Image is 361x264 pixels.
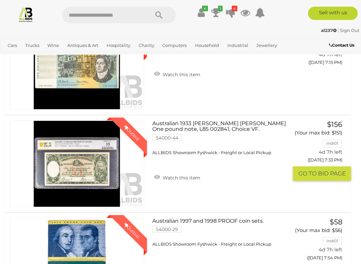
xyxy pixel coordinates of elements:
[308,7,358,20] a: Sell with us
[298,218,344,264] a: $58 (Your max bid: $56) Indi01 4d 7h left ([DATE] 7:54 PM)
[10,23,144,110] a: Outbid
[18,7,34,22] img: Allbids.com.au
[152,69,202,79] a: Watch this item
[136,40,157,51] a: Charity
[321,28,338,33] a: al237
[5,40,20,51] a: Cars
[157,121,288,156] a: Australian 1933 [PERSON_NAME] [PERSON_NAME] One pound note, L85 002841, Choice VF. 54000-44 ALLBI...
[211,7,221,19] a: 1
[45,40,62,51] a: Wine
[157,218,288,247] a: Australian 1997 and 1998 PROOF coin sets. 54000-29 ALLBIDS Showroom Fyshwick - Freight or Local P...
[330,218,342,226] span: $58
[116,215,147,246] div: Outbid
[218,6,223,11] i: 1
[321,28,337,33] strong: al237
[48,51,100,62] a: [GEOGRAPHIC_DATA]
[327,120,342,129] span: $156
[10,121,144,207] a: Outbid
[104,40,133,51] a: Hospitality
[116,118,147,148] div: Outbid
[192,40,222,51] a: Household
[152,172,202,182] a: Watch this item
[298,121,344,181] a: $156 (Your max bid: $151) Indi01 4d 7h left ([DATE] 7:33 PM) GO TO BID PAGE
[196,7,206,19] a: ✔
[160,40,189,51] a: Computers
[26,51,45,62] a: Sports
[202,6,208,11] i: ✔
[298,23,344,69] a: $255 (Your max bid: $201) colmania66 4d 7h left ([DATE] 7:15 PM)
[226,7,236,19] a: 4
[254,40,280,51] a: Jewellery
[338,28,339,33] span: |
[161,175,200,181] span: Watch this item
[232,6,237,11] i: 4
[161,72,200,78] span: Watch this item
[329,42,356,49] a: Contact Us
[340,28,359,33] a: Sign Out
[5,51,23,62] a: Office
[65,40,101,51] a: Antiques & Art
[225,40,251,51] a: Industrial
[293,166,351,181] button: GO TO BID PAGE
[23,40,42,51] a: Trucks
[329,43,354,48] b: Contact Us
[142,7,176,23] button: Search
